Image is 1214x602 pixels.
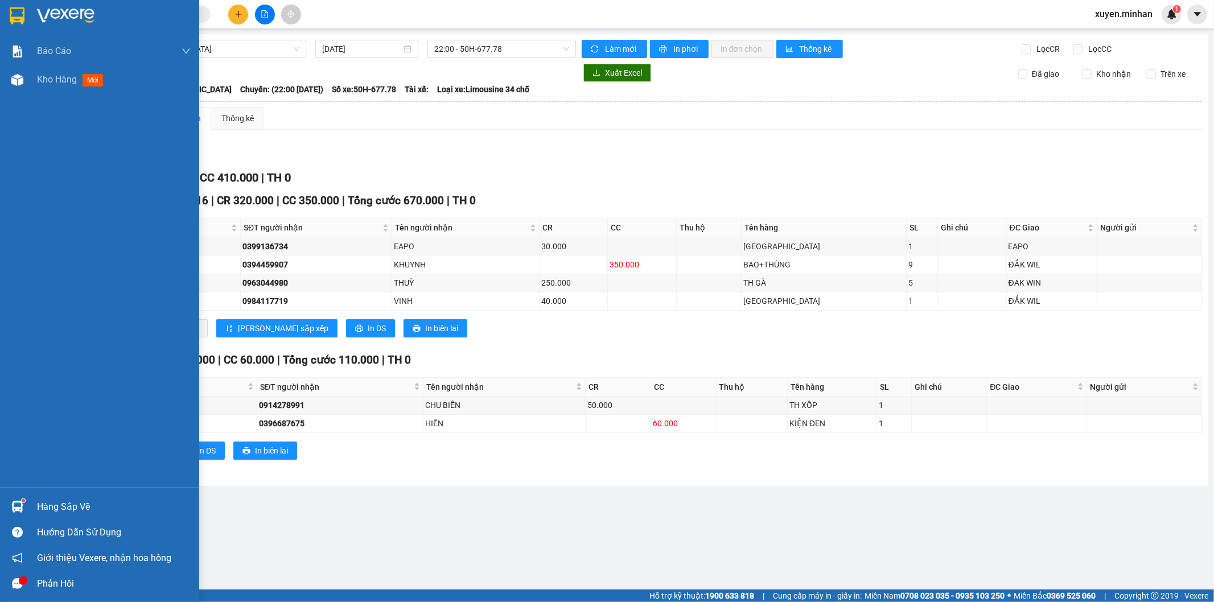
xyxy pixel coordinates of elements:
[221,112,254,125] div: Thống kê
[908,277,936,289] div: 5
[342,194,345,207] span: |
[242,295,390,307] div: 0984117719
[773,589,862,602] span: Cung cấp máy in - giấy in:
[1084,43,1114,55] span: Lọc CC
[653,417,714,430] div: 60.000
[605,67,642,79] span: Xuất Excel
[425,417,583,430] div: HIỀN
[322,43,401,55] input: 14/10/2025
[11,74,23,86] img: warehouse-icon
[259,399,421,411] div: 0914278991
[242,258,390,271] div: 0394459907
[610,258,674,271] div: 350.000
[11,501,23,513] img: warehouse-icon
[1009,277,1096,289] div: ĐAK WIN
[1187,5,1207,24] button: caret-down
[392,237,540,255] td: EAPO
[368,322,386,335] span: In DS
[582,40,647,58] button: syncLàm mới
[1092,68,1135,80] span: Kho nhận
[12,578,23,589] span: message
[394,295,537,307] div: VINH
[425,322,458,335] span: In biên lai
[743,258,904,271] div: BAO+THÙNG
[37,551,171,565] span: Giới thiệu Vexere, nhận hoa hồng
[225,324,233,333] span: sort-ascending
[282,194,339,207] span: CC 350.000
[255,5,275,24] button: file-add
[877,378,912,397] th: SL
[742,218,907,237] th: Tên hàng
[426,381,574,393] span: Tên người nhận
[800,43,834,55] span: Thống kê
[1032,43,1062,55] span: Lọc CR
[912,378,987,397] th: Ghi chú
[217,194,274,207] span: CR 320.000
[1009,295,1096,307] div: ĐẮK WIL
[1100,221,1190,234] span: Người gửi
[705,591,754,600] strong: 1900 633 818
[1007,593,1011,598] span: ⚪️
[83,74,103,86] span: mới
[37,575,191,592] div: Phản hồi
[788,378,877,397] th: Tên hàng
[900,591,1005,600] strong: 0708 023 035 - 0935 103 250
[37,74,77,85] span: Kho hàng
[176,442,225,460] button: printerIn DS
[11,46,23,57] img: solution-icon
[37,44,71,58] span: Báo cáo
[541,295,606,307] div: 40.000
[164,353,215,366] span: CR 50.000
[267,171,291,184] span: TH 0
[348,194,444,207] span: Tổng cước 670.000
[241,292,392,311] td: 0984117719
[242,277,390,289] div: 0963044980
[218,353,221,366] span: |
[908,295,936,307] div: 1
[355,324,363,333] span: printer
[1167,9,1177,19] img: icon-new-feature
[1010,221,1086,234] span: ĐC Giao
[586,378,651,397] th: CR
[10,7,24,24] img: logo-vxr
[907,218,938,237] th: SL
[244,221,380,234] span: SĐT người nhận
[1175,5,1179,13] span: 1
[242,447,250,456] span: printer
[908,258,936,271] div: 9
[404,319,467,337] button: printerIn biên lai
[392,292,540,311] td: VINH
[257,397,423,415] td: 0914278991
[541,240,606,253] div: 30.000
[447,194,450,207] span: |
[673,43,699,55] span: In phơi
[776,40,843,58] button: bar-chartThống kê
[938,218,1006,237] th: Ghi chú
[283,353,379,366] span: Tổng cước 110.000
[405,83,429,96] span: Tài xế:
[649,589,754,602] span: Hỗ trợ kỹ thuật:
[238,322,328,335] span: [PERSON_NAME] sắp xếp
[659,45,669,54] span: printer
[1086,7,1162,21] span: xuyen.minhan
[12,527,23,538] span: question-circle
[287,10,295,18] span: aim
[583,64,651,82] button: downloadXuất Excel
[1104,589,1106,602] span: |
[425,399,583,411] div: CHU BIỂN
[879,399,910,411] div: 1
[789,399,875,411] div: TH XỐP
[259,417,421,430] div: 0396687675
[1009,258,1096,271] div: ĐẮK WIL
[1151,592,1159,600] span: copyright
[716,378,788,397] th: Thu hộ
[591,45,600,54] span: sync
[277,194,279,207] span: |
[789,417,875,430] div: KIỆN ĐEN
[395,221,528,234] span: Tên người nhận
[394,277,537,289] div: THUỲ
[743,240,904,253] div: [GEOGRAPHIC_DATA]
[908,240,936,253] div: 1
[281,5,301,24] button: aim
[332,83,396,96] span: Số xe: 50H-677.78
